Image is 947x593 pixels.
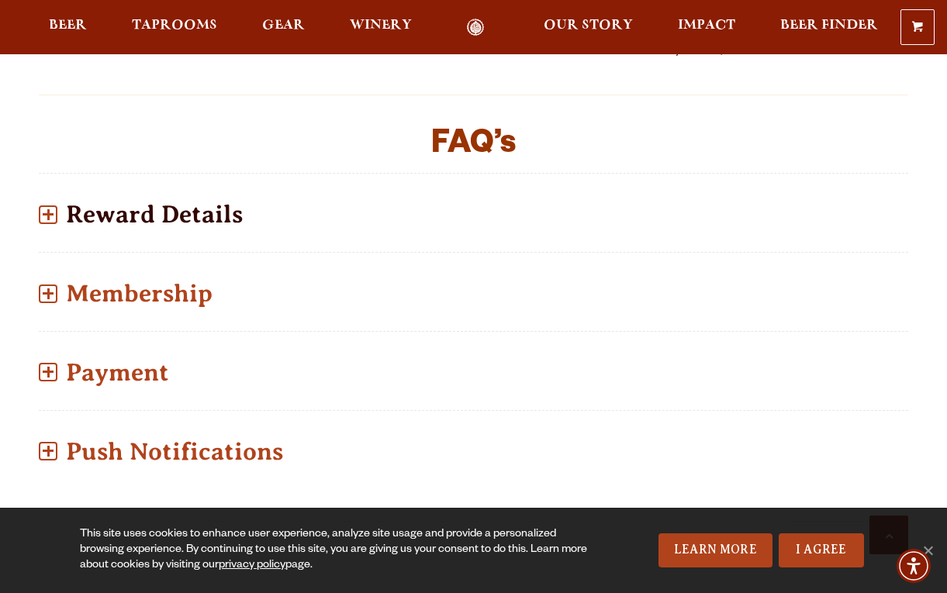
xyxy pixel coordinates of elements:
[39,187,908,242] p: Reward Details
[431,129,516,164] span: FAQ’s
[544,19,633,32] span: Our Story
[668,19,745,36] a: Impact
[219,560,285,572] a: privacy policy
[534,19,643,36] a: Our Story
[39,345,908,400] p: Payment
[262,19,305,32] span: Gear
[897,549,931,583] div: Accessibility Menu
[39,266,908,321] p: Membership
[658,533,772,567] a: Learn More
[447,19,505,36] a: Odell Home
[39,424,908,479] p: Push Notifications
[779,533,864,567] a: I Agree
[80,527,602,574] div: This site uses cookies to enhance user experience, analyze site usage and provide a personalized ...
[49,19,87,32] span: Beer
[350,19,412,32] span: Winery
[770,19,888,36] a: Beer Finder
[340,19,422,36] a: Winery
[122,19,227,36] a: Taprooms
[678,19,735,32] span: Impact
[39,19,97,36] a: Beer
[132,19,217,32] span: Taprooms
[780,19,878,32] span: Beer Finder
[252,19,315,36] a: Gear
